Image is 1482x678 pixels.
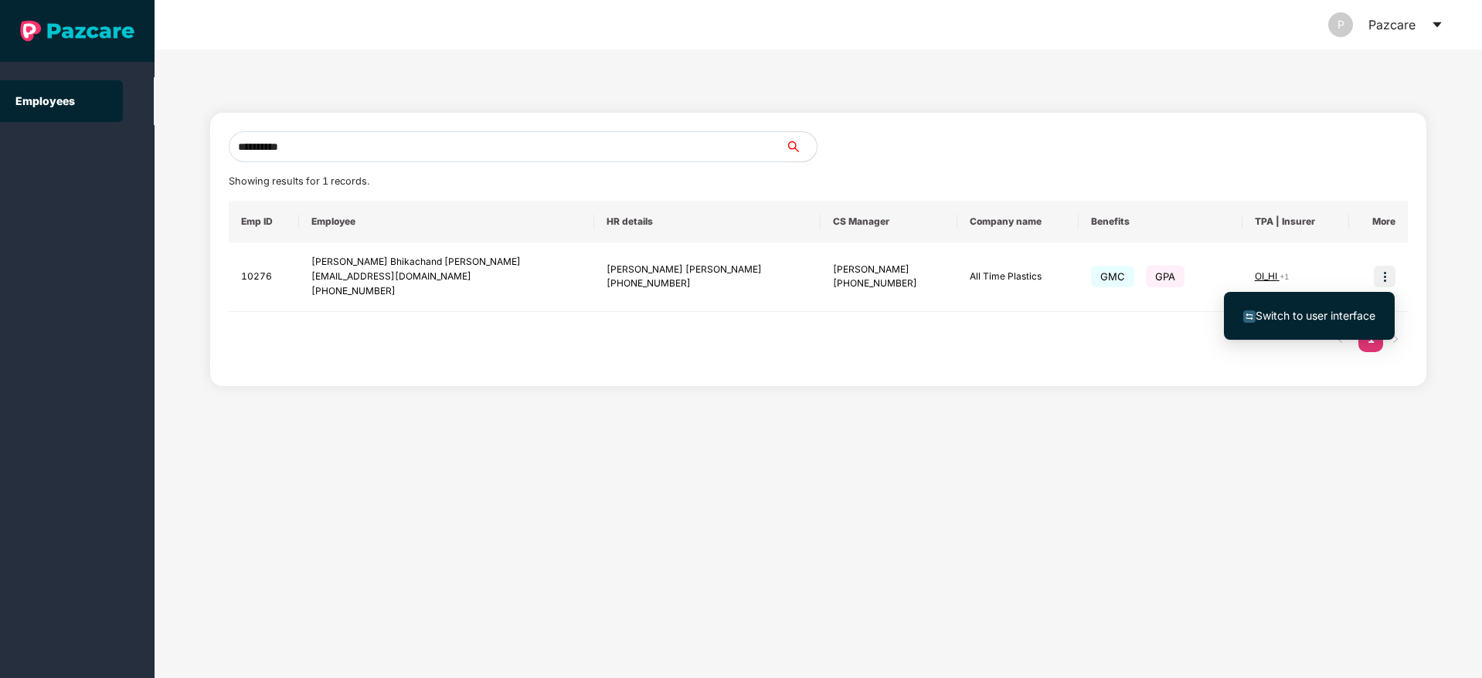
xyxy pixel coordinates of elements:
th: TPA | Insurer [1242,201,1349,242]
th: Emp ID [229,201,300,242]
a: Employees [15,94,75,107]
span: + 1 [1280,272,1289,281]
th: More [1349,201,1408,242]
span: P [1338,12,1344,37]
td: All Time Plastics [957,242,1079,312]
th: Company name [957,201,1079,242]
span: caret-down [1431,19,1443,31]
img: svg+xml;base64,PHN2ZyB4bWxucz0iaHR0cDovL3d3dy53My5vcmcvMjAwMC9zdmciIHdpZHRoPSIxNiIgaGVpZ2h0PSIxNi... [1243,310,1256,323]
span: Showing results for 1 records. [229,175,369,187]
li: Next Page [1383,327,1408,352]
span: GMC [1091,266,1134,287]
th: CS Manager [821,201,957,242]
div: [PERSON_NAME] Bhikachand [PERSON_NAME] [311,255,581,270]
span: search [785,141,817,153]
img: icon [1374,266,1395,287]
th: HR details [594,201,821,242]
td: 10276 [229,242,300,312]
span: Switch to user interface [1256,309,1375,322]
div: [PHONE_NUMBER] [607,276,808,291]
div: [EMAIL_ADDRESS][DOMAIN_NAME] [311,270,581,284]
span: OI_HI [1255,270,1280,282]
div: [PERSON_NAME] [833,263,945,277]
div: [PHONE_NUMBER] [833,276,945,291]
button: right [1383,327,1408,352]
div: [PERSON_NAME] [PERSON_NAME] [607,263,808,277]
span: GPA [1146,266,1185,287]
th: Employee [299,201,593,242]
div: [PHONE_NUMBER] [311,284,581,299]
span: right [1391,334,1400,344]
button: search [785,131,817,162]
th: Benefits [1079,201,1242,242]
